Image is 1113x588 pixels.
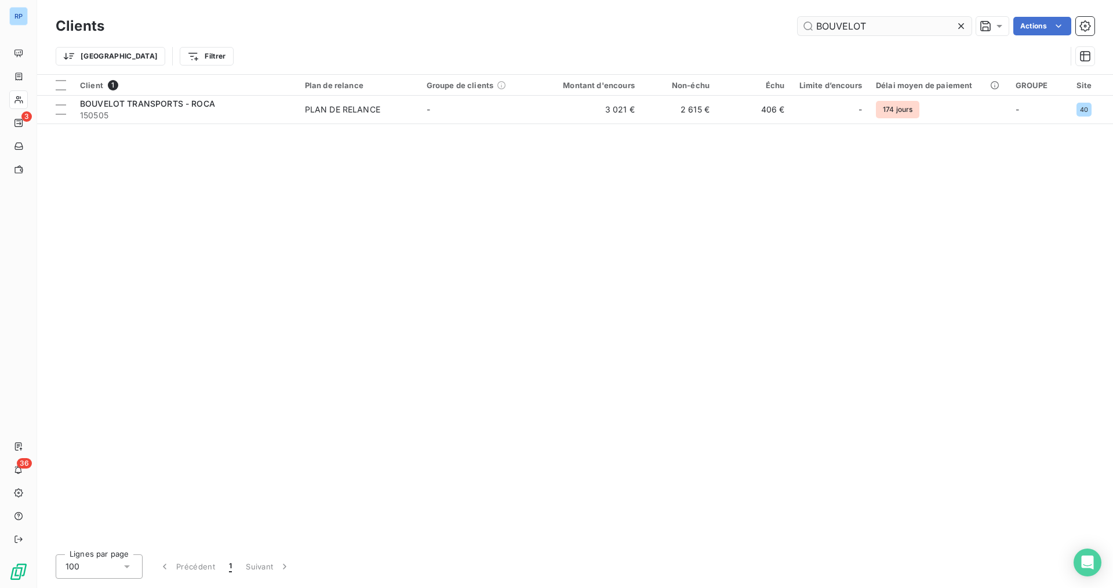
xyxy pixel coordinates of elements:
[152,554,222,579] button: Précédent
[541,96,642,124] td: 3 021 €
[548,81,635,90] div: Montant d'encours
[21,111,32,122] span: 3
[427,81,494,90] span: Groupe de clients
[1076,81,1106,90] div: Site
[80,81,103,90] span: Client
[1080,106,1088,113] span: 40
[17,458,32,469] span: 36
[1013,17,1071,35] button: Actions
[798,81,862,90] div: Limite d’encours
[56,16,104,37] h3: Clients
[1016,81,1063,90] div: GROUPE
[229,561,232,572] span: 1
[239,554,297,579] button: Suivant
[305,104,380,115] div: PLAN DE RELANCE
[80,110,291,121] span: 150505
[108,80,118,90] span: 1
[1074,549,1101,576] div: Open Intercom Messenger
[642,96,716,124] td: 2 615 €
[222,554,239,579] button: 1
[723,81,784,90] div: Échu
[876,101,919,118] span: 174 jours
[1016,104,1019,114] span: -
[180,47,233,66] button: Filtrer
[9,562,28,581] img: Logo LeanPay
[9,7,28,26] div: RP
[649,81,710,90] div: Non-échu
[305,81,413,90] div: Plan de relance
[66,561,79,572] span: 100
[859,104,862,115] span: -
[876,81,1002,90] div: Délai moyen de paiement
[80,99,215,108] span: BOUVELOT TRANSPORTS - ROCA
[716,96,791,124] td: 406 €
[56,47,165,66] button: [GEOGRAPHIC_DATA]
[798,17,972,35] input: Rechercher
[427,104,430,114] span: -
